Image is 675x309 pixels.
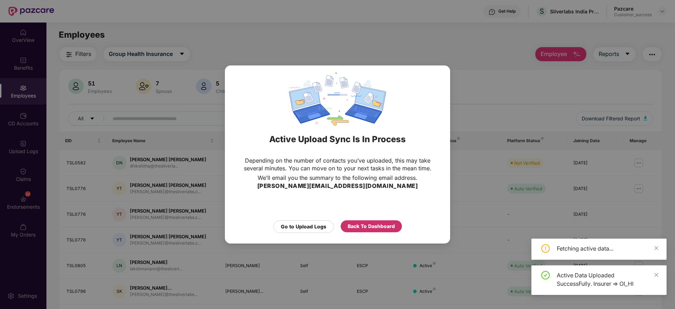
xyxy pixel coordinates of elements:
[348,222,395,230] div: Back To Dashboard
[257,182,418,191] h3: [PERSON_NAME][EMAIL_ADDRESS][DOMAIN_NAME]
[234,126,441,153] div: Active Upload Sync Is In Process
[557,244,658,253] div: Fetching active data...
[289,72,386,126] img: svg+xml;base64,PHN2ZyBpZD0iRGF0YV9zeW5jaW5nIiB4bWxucz0iaHR0cDovL3d3dy53My5vcmcvMjAwMC9zdmciIHdpZH...
[258,174,417,182] p: We’ll email you the summary to the following email address.
[654,272,659,277] span: close
[654,246,659,251] span: close
[541,271,550,279] span: check-circle
[239,157,436,172] p: Depending on the number of contacts you’ve uploaded, this may take several minutes. You can move ...
[557,271,658,288] div: Active Data Uploaded SuccessFully. Insurer => OI_HI
[541,244,550,253] span: exclamation-circle
[281,223,326,231] div: Go to Upload Logs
